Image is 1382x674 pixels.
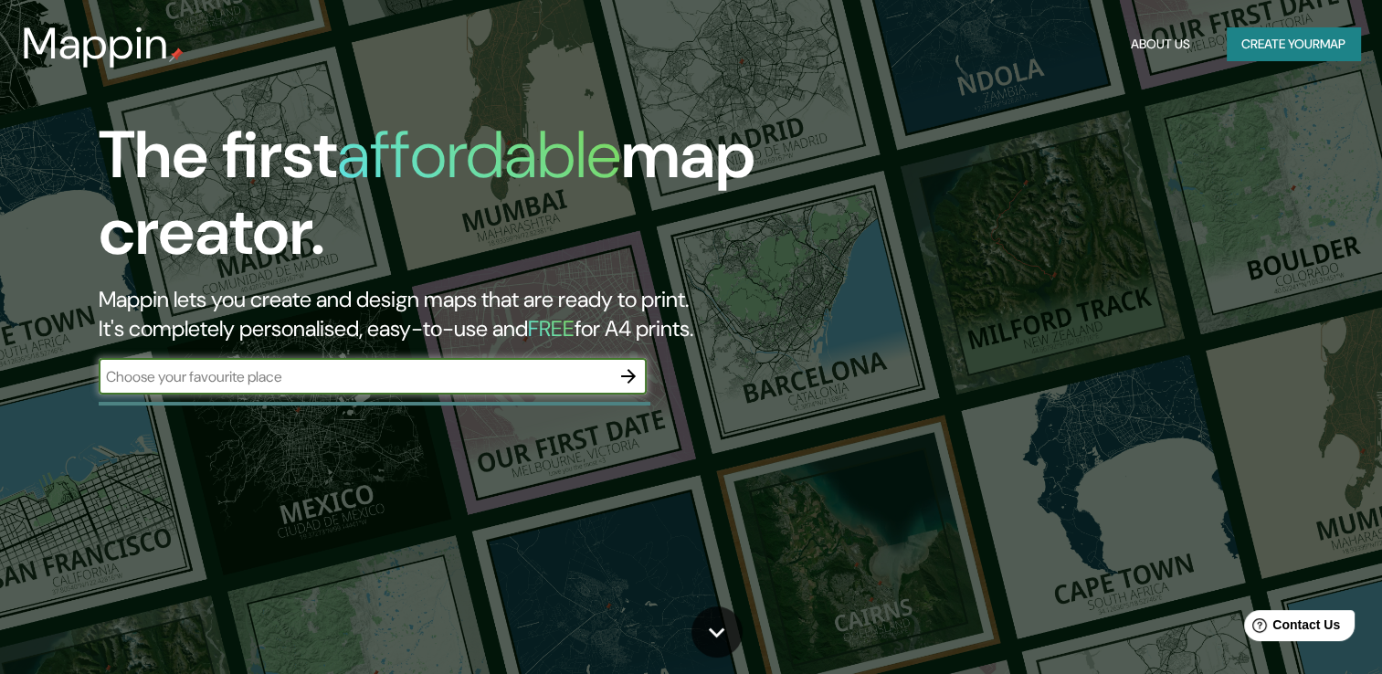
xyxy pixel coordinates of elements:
[528,314,575,342] h5: FREE
[22,18,169,69] h3: Mappin
[99,285,790,343] h2: Mappin lets you create and design maps that are ready to print. It's completely personalised, eas...
[337,112,621,197] h1: affordable
[99,117,790,285] h1: The first map creator.
[99,366,610,387] input: Choose your favourite place
[169,47,184,62] img: mappin-pin
[1227,27,1360,61] button: Create yourmap
[1124,27,1197,61] button: About Us
[1219,603,1362,654] iframe: Help widget launcher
